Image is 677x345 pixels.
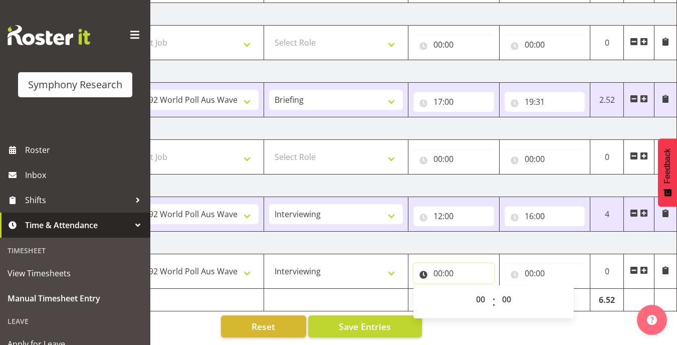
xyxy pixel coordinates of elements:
[658,138,677,207] button: Feedback - Show survey
[505,149,585,169] input: Click to select...
[25,193,130,208] span: Shifts
[25,142,145,157] span: Roster
[492,289,496,314] span: :
[339,320,391,333] span: Save Entries
[505,206,585,226] input: Click to select...
[252,320,275,333] span: Reset
[590,83,624,117] td: 2.52
[3,311,148,331] div: Leave
[590,140,624,175] td: 0
[3,286,148,311] a: Manual Timesheet Entry
[25,218,130,233] span: Time & Attendance
[8,291,143,306] span: Manual Timesheet Entry
[505,35,585,55] input: Click to select...
[590,289,624,311] td: 6.52
[308,315,422,337] button: Save Entries
[413,263,494,283] input: Click to select...
[505,92,585,112] input: Click to select...
[3,240,148,261] div: Timesheet
[28,77,122,92] div: Symphony Research
[3,261,148,286] a: View Timesheets
[590,26,624,60] td: 0
[8,25,90,45] img: Rosterit website logo
[590,197,624,232] td: 4
[8,266,143,281] span: View Timesheets
[647,315,657,325] img: help-xxl-2.png
[505,263,585,283] input: Click to select...
[663,148,672,184] span: Feedback
[413,92,494,112] input: Click to select...
[25,167,145,183] span: Inbox
[413,149,494,169] input: Click to select...
[221,315,306,337] button: Reset
[413,35,494,55] input: Click to select...
[413,206,494,226] input: Click to select...
[590,254,624,289] td: 0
